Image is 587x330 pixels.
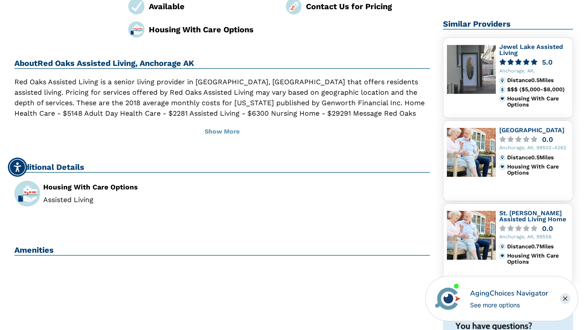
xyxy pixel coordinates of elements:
[499,86,505,93] img: cost.svg
[507,244,569,250] div: Distance 0.7 Miles
[499,210,566,223] a: St. [PERSON_NAME] Assisted Living Home
[499,234,569,240] div: Anchorage, AK, 99556
[499,225,569,232] a: 0.0
[507,86,569,93] div: $$$ ($5,000-$8,000)
[499,96,505,102] img: primary.svg
[499,127,564,134] a: [GEOGRAPHIC_DATA]
[433,284,463,313] img: avatar
[306,0,430,12] div: Contact Us for Pricing
[14,122,430,141] button: Show More
[43,196,216,203] li: Assisted Living
[542,225,553,232] div: 0.0
[470,300,548,309] div: See more options
[507,96,569,108] div: Housing With Care Options
[499,244,505,250] img: distance.svg
[149,0,273,12] div: Available
[507,155,569,161] div: Distance 0.5 Miles
[499,77,505,83] img: distance.svg
[499,253,505,259] img: primary.svg
[507,253,569,265] div: Housing With Care Options
[542,136,553,143] div: 0.0
[14,245,430,256] h2: Amenities
[499,136,569,143] a: 0.0
[499,59,569,65] a: 5.0
[560,293,570,304] div: Close
[14,77,430,129] p: Red Oaks Assisted Living is a senior living provider in [GEOGRAPHIC_DATA], [GEOGRAPHIC_DATA] that...
[507,77,569,83] div: Distance 0.5 Miles
[470,288,548,299] div: AgingChoices Navigator
[499,145,569,151] div: Anchorage, AK, 99502-4262
[499,155,505,161] img: distance.svg
[149,24,273,35] div: Housing With Care Options
[507,164,569,176] div: Housing With Care Options
[499,43,563,56] a: Jewel Lake Assisted Living
[14,58,430,69] h2: About Red Oaks Assisted Living, Anchorage AK
[499,69,569,74] div: Anchorage, AK,
[8,158,27,177] div: Accessibility Menu
[14,162,430,173] h2: Additional Details
[542,59,553,65] div: 5.0
[499,164,505,170] img: primary.svg
[443,19,573,30] h2: Similar Providers
[43,184,216,191] div: Housing With Care Options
